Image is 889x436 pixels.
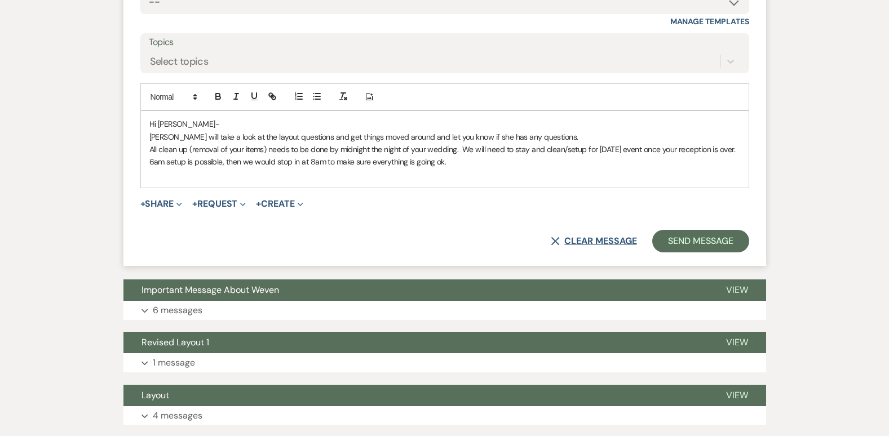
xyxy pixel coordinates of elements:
button: 6 messages [123,301,766,320]
button: Send Message [652,230,749,252]
span: Revised Layout 1 [141,336,209,348]
span: + [140,199,145,208]
button: View [708,332,766,353]
a: Manage Templates [670,16,749,26]
span: Layout [141,389,169,401]
button: Important Message About Weven [123,279,708,301]
p: 6am setup is possible, then we would stop in at 8am to make sure everything is going ok. [149,155,740,168]
span: View [726,336,748,348]
p: 6 messages [153,303,202,318]
span: View [726,284,748,296]
p: Hi [PERSON_NAME]- [149,118,740,130]
button: View [708,385,766,406]
button: Request [192,199,246,208]
p: [PERSON_NAME] will take a look at the layout questions and get things moved around and let you kn... [149,131,740,143]
button: View [708,279,766,301]
p: 1 message [153,355,195,370]
label: Topics [149,34,741,51]
button: Revised Layout 1 [123,332,708,353]
span: + [256,199,261,208]
button: 1 message [123,353,766,372]
div: Select topics [150,54,209,69]
p: All clean up (removal of your items) needs to be done by midnight the night of your wedding. We w... [149,143,740,155]
span: + [192,199,197,208]
button: Clear message [551,237,636,246]
button: Create [256,199,303,208]
span: View [726,389,748,401]
button: Share [140,199,183,208]
button: Layout [123,385,708,406]
p: 4 messages [153,408,202,423]
span: Important Message About Weven [141,284,279,296]
button: 4 messages [123,406,766,425]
